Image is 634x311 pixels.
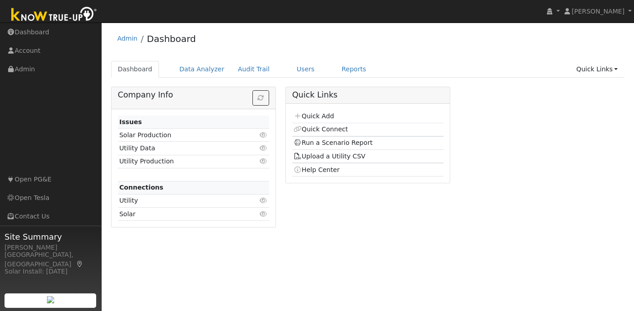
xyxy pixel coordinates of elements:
[294,112,334,120] a: Quick Add
[260,132,268,138] i: Click to view
[111,61,159,78] a: Dashboard
[118,90,269,100] h5: Company Info
[118,194,245,207] td: Utility
[118,208,245,221] td: Solar
[47,296,54,303] img: retrieve
[76,260,84,268] a: Map
[335,61,373,78] a: Reports
[231,61,276,78] a: Audit Trail
[260,197,268,204] i: Click to view
[5,267,97,276] div: Solar Install: [DATE]
[569,61,625,78] a: Quick Links
[119,118,142,125] strong: Issues
[294,153,365,160] a: Upload a Utility CSV
[172,61,231,78] a: Data Analyzer
[117,35,138,42] a: Admin
[7,5,102,25] img: Know True-Up
[118,142,245,155] td: Utility Data
[119,184,163,191] strong: Connections
[260,158,268,164] i: Click to view
[118,129,245,142] td: Solar Production
[290,61,322,78] a: Users
[5,231,97,243] span: Site Summary
[294,125,348,133] a: Quick Connect
[5,243,97,252] div: [PERSON_NAME]
[260,145,268,151] i: Click to view
[147,33,196,44] a: Dashboard
[260,211,268,217] i: Click to view
[118,155,245,168] td: Utility Production
[5,250,97,269] div: [GEOGRAPHIC_DATA], [GEOGRAPHIC_DATA]
[294,139,373,146] a: Run a Scenario Report
[292,90,443,100] h5: Quick Links
[572,8,625,15] span: [PERSON_NAME]
[294,166,340,173] a: Help Center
